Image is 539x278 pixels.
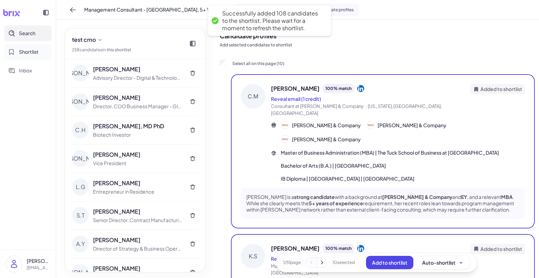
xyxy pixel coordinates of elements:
[220,78,227,85] label: Already in shortlist
[72,47,131,53] div: 258 candidate s in
[281,149,499,156] span: Master of Business Administration (MBA) | The Tuck School of Business at [GEOGRAPHIC_DATA]
[322,244,354,253] div: 100 % match
[220,42,533,48] p: Add selected candidates to shortlist
[27,257,50,265] p: [PERSON_NAME] ([PERSON_NAME])
[72,235,89,252] div: A.Y
[220,238,227,245] label: Already in shortlist
[372,259,407,266] span: Add to shortlist
[241,84,265,109] div: C.M
[309,200,363,206] strong: 5+ years of experience
[271,84,320,93] span: [PERSON_NAME]
[72,179,89,195] div: L.G
[72,65,89,82] div: [PERSON_NAME]
[93,264,183,273] div: [PERSON_NAME]
[220,31,533,40] h2: Candidate profiles
[93,122,183,130] div: [PERSON_NAME], MD PhD
[271,95,321,103] button: Reveal email (1 credit)
[19,67,32,74] span: Inbox
[461,194,467,200] strong: EY
[19,30,35,37] span: Search
[271,263,364,269] span: Managing Director at [GEOGRAPHIC_DATA]
[4,63,52,78] button: Inbox
[281,175,414,182] span: IB Diploma | [GEOGRAPHIC_DATA] | [GEOGRAPHIC_DATA]
[222,10,324,32] div: Successfully added 108 candidates to the shortlist. Please wait for a moment to refresh the short...
[333,259,355,266] span: 10 selected
[246,194,519,213] p: [PERSON_NAME] is a with a background at and , and a relevant . While she clearly meets the requir...
[281,136,288,143] img: 公司logo
[416,256,470,269] button: Auto-shortlist
[93,160,183,167] div: Vice President
[6,256,22,272] img: user_logo.png
[72,207,89,224] div: S.T
[294,194,335,200] strong: strong candidate
[107,47,131,52] a: this shortlist
[93,93,183,102] div: [PERSON_NAME]
[27,265,50,271] p: [EMAIL_ADDRESS][DOMAIN_NAME]
[480,245,522,253] span: Added to shortlist
[310,7,354,13] span: Full candidate profiles
[4,44,52,60] button: Shortlist
[232,61,284,66] span: Select all on this page ( 10 )
[241,244,265,269] div: K.S
[19,48,39,56] span: Shortlist
[281,162,386,169] span: Bachelor of Arts (B.A.) | [GEOGRAPHIC_DATA]
[283,259,301,266] span: 1 / 51 page
[367,122,374,129] img: 公司logo
[93,131,183,138] div: Biotech Investor
[84,6,223,13] span: Management Consultant - [GEOGRAPHIC_DATA], 5+ Yrs Exp
[382,194,452,200] strong: [PERSON_NAME] & Company
[72,93,89,110] div: [PERSON_NAME]
[271,103,364,109] span: Consultant at [PERSON_NAME] & Company
[366,256,413,269] button: Add to shortlist
[292,122,361,129] span: [PERSON_NAME] & Company
[93,179,183,187] div: [PERSON_NAME]
[93,103,183,110] div: Director, COO Business Manager - Global Equities - Prime Services
[480,85,522,93] span: Added to shortlist
[281,122,288,129] img: 公司logo
[220,60,227,67] input: Select all on this page (10)
[271,103,442,116] span: [US_STATE],[GEOGRAPHIC_DATA],[GEOGRAPHIC_DATA]
[271,244,320,253] span: [PERSON_NAME]
[501,194,513,200] strong: MBA
[271,255,321,263] button: Reveal email (1 credit)
[93,65,183,73] div: [PERSON_NAME]
[72,150,89,167] div: [PERSON_NAME]
[93,150,183,159] div: [PERSON_NAME]
[93,216,183,224] div: Senior Director, Contract Manufacturing & Sourcing (RTE)
[292,136,361,143] span: [PERSON_NAME] & Company
[4,25,52,41] button: Search
[72,122,89,138] div: C.H
[378,122,446,129] span: [PERSON_NAME] & Company
[365,103,366,109] span: ·
[69,34,106,45] button: test cmo
[93,236,183,244] div: [PERSON_NAME]
[93,74,183,82] div: Advisory Director - Digital & Technology Innovation
[93,188,183,195] div: Entrepreneur in Residence
[93,207,183,216] div: [PERSON_NAME]
[72,35,96,44] span: test cmo
[322,84,354,93] div: 100 % match
[93,245,183,252] div: Director of Strategy & Business Operations
[422,259,464,266] div: Auto-shortlist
